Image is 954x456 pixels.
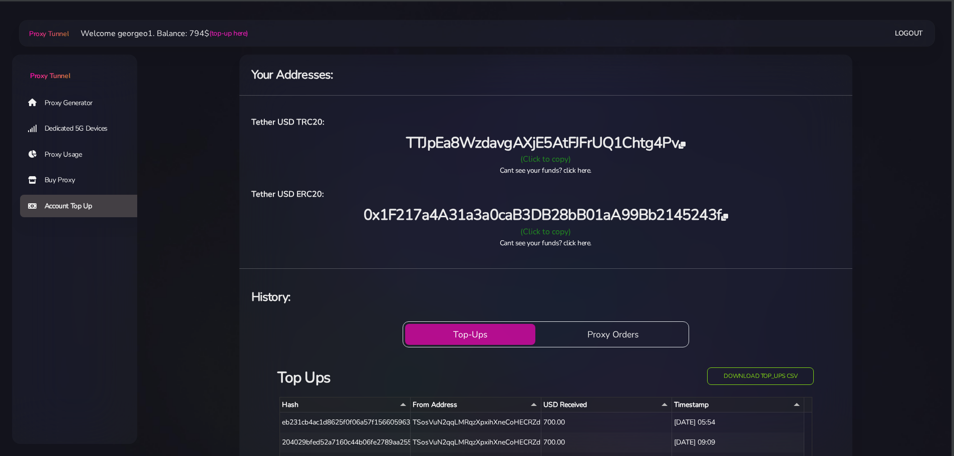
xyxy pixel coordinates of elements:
[251,116,840,129] h6: Tether USD TRC20:
[411,432,541,452] div: TSosVuN2qqLMRqzXpxihXneCoHECRZdbF2
[20,195,145,218] a: Account Top Up
[245,226,846,238] div: (Click to copy)
[413,399,539,410] div: From Address
[245,153,846,165] div: (Click to copy)
[282,399,408,410] div: Hash
[500,166,591,175] a: Cant see your funds? click here.
[905,407,941,443] iframe: Webchat Widget
[29,29,69,39] span: Proxy Tunnel
[251,67,840,83] h4: Your Addresses:
[672,432,804,452] div: [DATE] 09:09
[30,71,70,81] span: Proxy Tunnel
[672,412,804,432] div: [DATE] 05:54
[20,169,145,192] a: Buy Proxy
[541,432,672,452] div: 700.00
[27,26,69,42] a: Proxy Tunnel
[674,399,802,410] div: Timestamp
[209,28,248,39] a: (top-up here)
[12,55,137,81] a: Proxy Tunnel
[543,399,670,410] div: USD Received
[251,188,840,201] h6: Tether USD ERC20:
[895,24,923,43] a: Logout
[406,133,685,153] span: TTJpEa8WzdavgAXjE5AtFJFrUQ1Chtg4Pv
[280,432,411,452] div: 204029bfed52a7160c44b06fe2789aa255cc4acde9a2880832b562695f468c7c
[251,289,840,305] h4: History:
[405,324,535,345] button: Top-Ups
[20,91,145,114] a: Proxy Generator
[539,324,687,345] button: Proxy Orders
[500,238,591,248] a: Cant see your funds? click here.
[541,412,672,432] div: 700.00
[411,412,541,432] div: TSosVuN2qqLMRqzXpxihXneCoHECRZdbF2
[277,367,631,388] h3: Top Ups
[364,205,728,225] span: 0x1F217a4A31a3a0caB3DB28bB01aA99Bb2145243f
[20,117,145,140] a: Dedicated 5G Devices
[707,367,814,385] button: Download top_ups CSV
[20,143,145,166] a: Proxy Usage
[69,28,248,40] li: Welcome georgeo1. Balance: 794$
[280,412,411,432] div: eb231cb4ac1d8625f0f06a57f15660596368d21c330339a4596b89d3080f215e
